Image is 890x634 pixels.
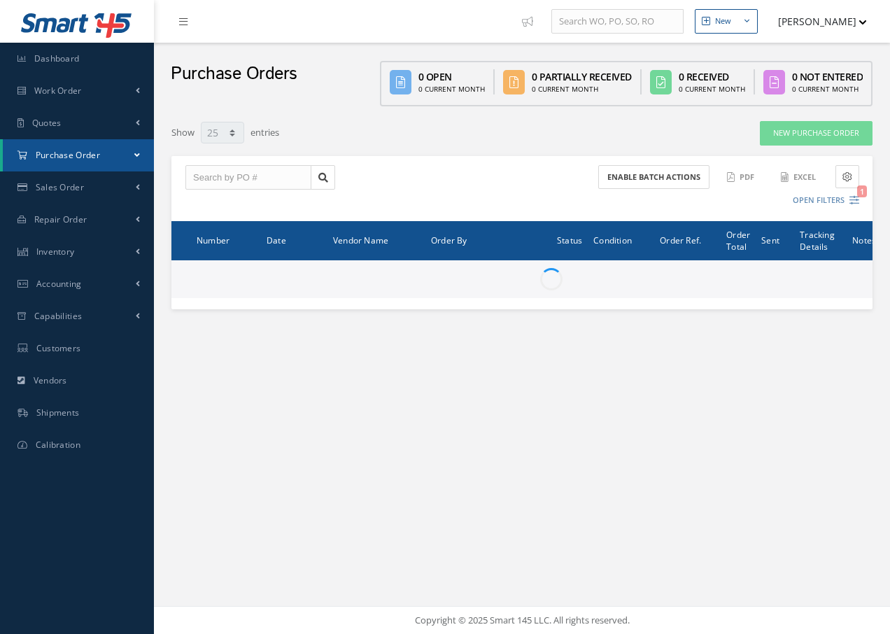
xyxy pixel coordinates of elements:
[780,189,859,212] button: Open Filters1
[598,165,709,190] button: Enable batch actions
[32,117,62,129] span: Quotes
[593,233,632,246] span: Condition
[857,185,867,197] span: 1
[765,8,867,35] button: [PERSON_NAME]
[168,614,876,628] div: Copyright © 2025 Smart 145 LLC. All rights reserved.
[761,233,779,246] span: Sent
[774,165,825,190] button: Excel
[679,84,745,94] div: 0 Current Month
[431,233,467,246] span: Order By
[418,69,485,84] div: 0 Open
[34,310,83,322] span: Capabilities
[3,139,154,171] a: Purchase Order
[171,64,297,85] h2: Purchase Orders
[34,52,80,64] span: Dashboard
[36,342,81,354] span: Customers
[852,233,876,246] span: Notes
[36,407,80,418] span: Shipments
[418,84,485,94] div: 0 Current Month
[34,374,67,386] span: Vendors
[532,69,632,84] div: 0 Partially Received
[532,84,632,94] div: 0 Current Month
[760,121,873,146] a: New Purchase Order
[800,227,835,253] span: Tracking Details
[551,9,684,34] input: Search WO, PO, SO, RO
[267,233,286,246] span: Date
[660,233,701,246] span: Order Ref.
[185,165,311,190] input: Search by PO #
[36,278,82,290] span: Accounting
[679,69,745,84] div: 0 Received
[36,246,75,258] span: Inventory
[333,233,388,246] span: Vendor Name
[792,84,863,94] div: 0 Current Month
[250,120,279,140] label: entries
[557,233,582,246] span: Status
[720,165,763,190] button: PDF
[36,149,100,161] span: Purchase Order
[36,439,80,451] span: Calibration
[715,15,731,27] div: New
[171,120,195,140] label: Show
[36,181,84,193] span: Sales Order
[792,69,863,84] div: 0 Not Entered
[695,9,758,34] button: New
[34,213,87,225] span: Repair Order
[726,227,750,253] span: Order Total
[34,85,82,97] span: Work Order
[197,233,229,246] span: Number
